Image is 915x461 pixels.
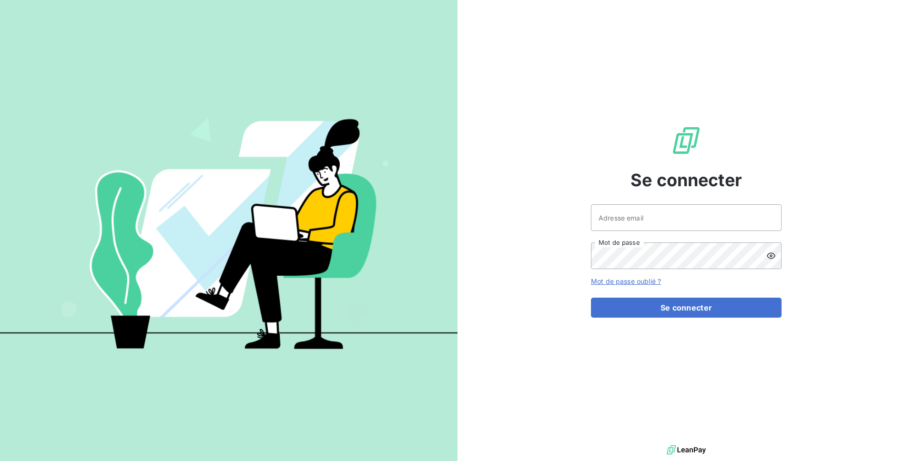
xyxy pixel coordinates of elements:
img: Logo LeanPay [671,125,701,156]
img: logo [667,443,706,457]
button: Se connecter [591,298,782,318]
a: Mot de passe oublié ? [591,277,661,285]
span: Se connecter [630,167,742,193]
input: placeholder [591,204,782,231]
